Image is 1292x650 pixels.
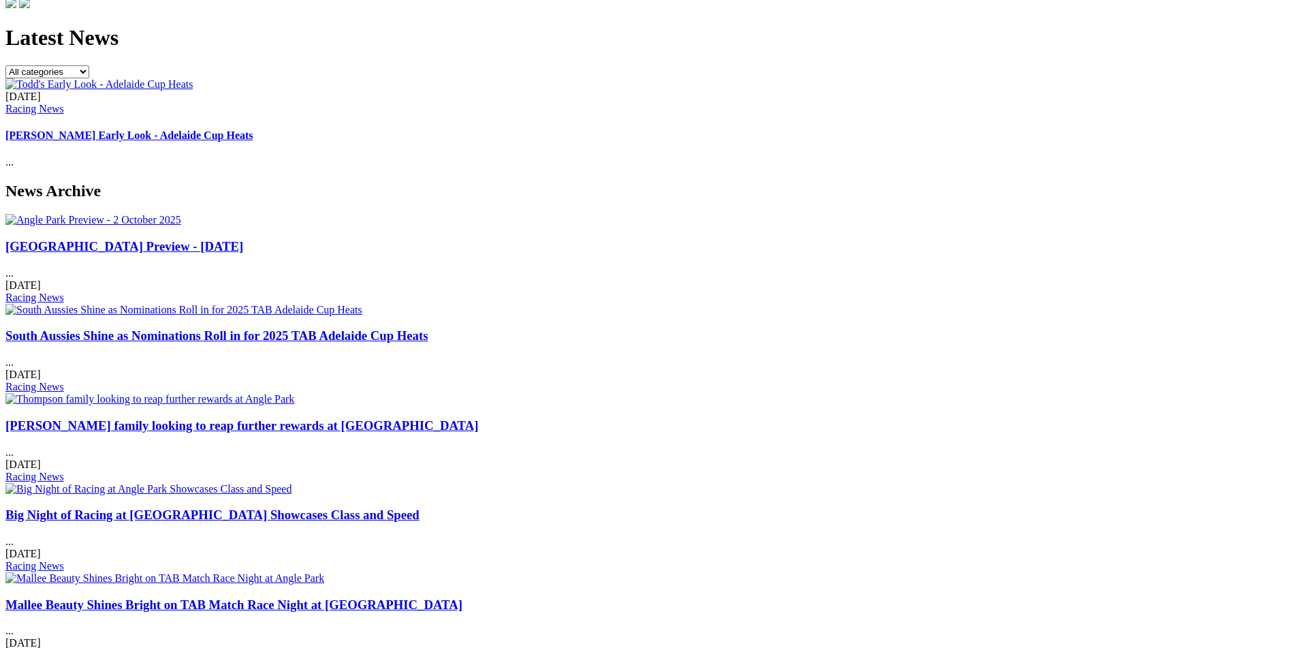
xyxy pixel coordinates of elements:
[5,381,64,392] a: Racing News
[5,91,41,102] span: [DATE]
[5,393,294,405] img: Thompson family looking to reap further rewards at Angle Park
[5,328,428,343] a: South Aussies Shine as Nominations Roll in for 2025 TAB Adelaide Cup Heats
[5,239,1287,304] div: ...
[5,572,324,585] img: Mallee Beauty Shines Bright on TAB Match Race Night at Angle Park
[5,418,1287,483] div: ...
[5,508,420,522] a: Big Night of Racing at [GEOGRAPHIC_DATA] Showcases Class and Speed
[5,182,1287,200] h2: News Archive
[5,459,41,470] span: [DATE]
[5,214,181,226] img: Angle Park Preview - 2 October 2025
[5,548,41,559] span: [DATE]
[5,637,41,649] span: [DATE]
[5,91,1287,169] div: ...
[5,508,1287,572] div: ...
[5,369,41,380] span: [DATE]
[5,560,64,572] a: Racing News
[5,78,193,91] img: Todd's Early Look - Adelaide Cup Heats
[5,279,41,291] span: [DATE]
[5,292,64,303] a: Racing News
[5,328,1287,393] div: ...
[5,598,462,612] a: Mallee Beauty Shines Bright on TAB Match Race Night at [GEOGRAPHIC_DATA]
[5,25,1287,50] h1: Latest News
[5,129,253,141] a: [PERSON_NAME] Early Look - Adelaide Cup Heats
[5,103,64,114] a: Racing News
[5,471,64,482] a: Racing News
[5,483,292,495] img: Big Night of Racing at Angle Park Showcases Class and Speed
[5,418,478,433] a: [PERSON_NAME] family looking to reap further rewards at [GEOGRAPHIC_DATA]
[5,304,362,316] img: South Aussies Shine as Nominations Roll in for 2025 TAB Adelaide Cup Heats
[5,239,243,253] a: [GEOGRAPHIC_DATA] Preview - [DATE]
